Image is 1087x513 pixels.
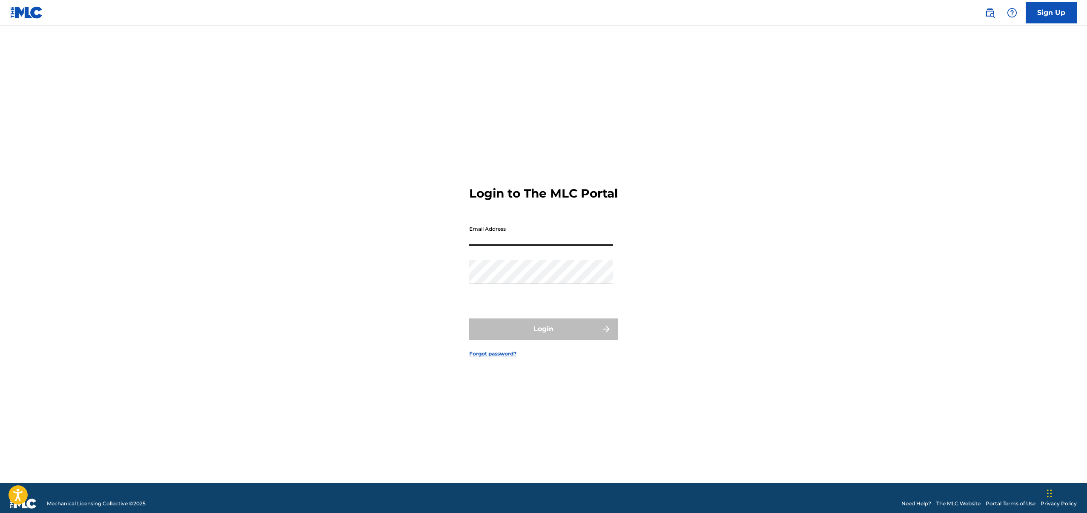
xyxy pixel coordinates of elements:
[469,186,618,201] h3: Login to The MLC Portal
[469,350,516,358] a: Forgot password?
[1007,8,1017,18] img: help
[986,500,1035,507] a: Portal Terms of Use
[1047,481,1052,506] div: Drag
[10,499,37,509] img: logo
[1041,500,1077,507] a: Privacy Policy
[1004,4,1021,21] div: Help
[985,8,995,18] img: search
[936,500,981,507] a: The MLC Website
[10,6,43,19] img: MLC Logo
[1044,472,1087,513] iframe: Chat Widget
[47,500,146,507] span: Mechanical Licensing Collective © 2025
[901,500,931,507] a: Need Help?
[981,4,998,21] a: Public Search
[1026,2,1077,23] a: Sign Up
